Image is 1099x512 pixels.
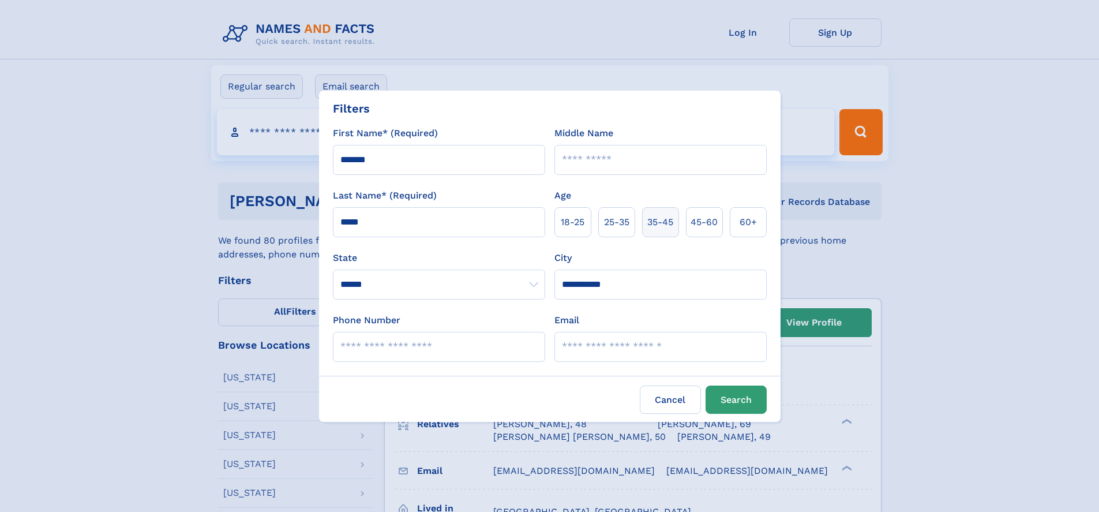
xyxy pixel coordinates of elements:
[554,126,613,140] label: Middle Name
[333,251,545,265] label: State
[561,215,584,229] span: 18‑25
[647,215,673,229] span: 35‑45
[333,126,438,140] label: First Name* (Required)
[333,189,437,203] label: Last Name* (Required)
[740,215,757,229] span: 60+
[691,215,718,229] span: 45‑60
[333,313,400,327] label: Phone Number
[604,215,629,229] span: 25‑35
[554,189,571,203] label: Age
[554,313,579,327] label: Email
[554,251,572,265] label: City
[333,100,370,117] div: Filters
[706,386,767,414] button: Search
[640,386,701,414] label: Cancel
